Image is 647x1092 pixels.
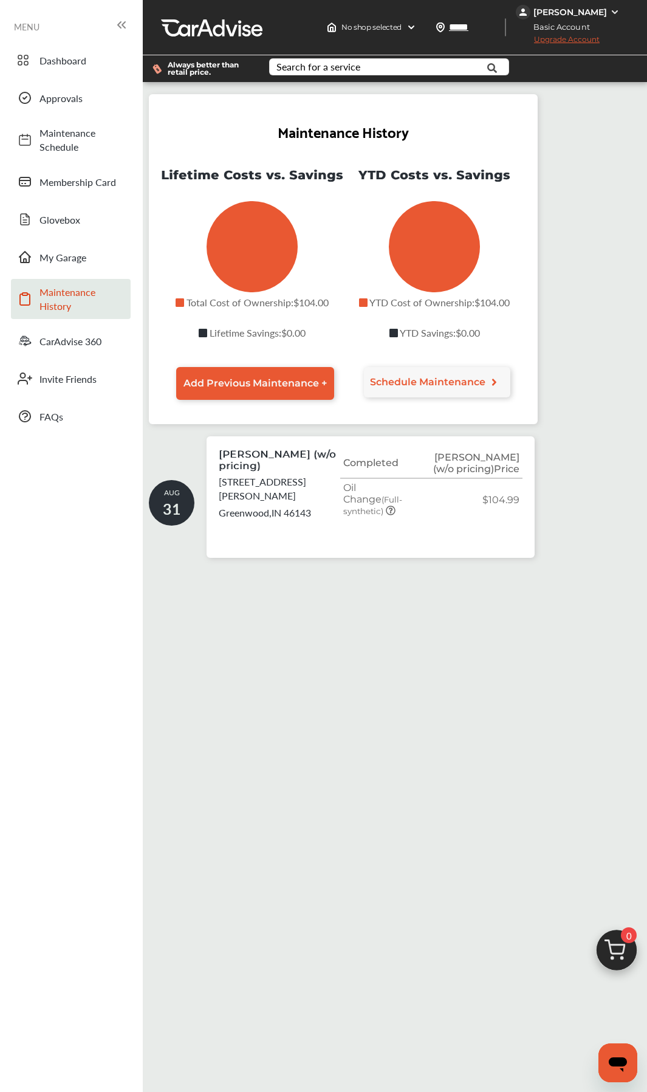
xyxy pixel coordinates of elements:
h2: Maintenance History [278,118,409,143]
img: header-home-logo.8d720a4f.svg [327,22,337,32]
span: Schedule Maintenance [370,376,485,388]
p: Lifetime Savings : $0.00 [161,326,343,350]
p: Lifetime Costs vs. Savings [161,168,343,198]
span: My Garage [39,250,125,264]
a: Dashboard [11,44,131,76]
span: Basic Account [517,21,599,33]
th: [PERSON_NAME] (w/o pricing) Price [417,448,522,478]
a: Membership Card [11,166,131,197]
img: header-divider.bc55588e.svg [505,18,506,36]
p: [STREET_ADDRESS][PERSON_NAME] [219,475,340,503]
div: Search for a service [276,62,360,72]
img: location_vector.a44bc228.svg [436,22,445,32]
p: YTD Savings : $0.00 [343,326,525,350]
p: YTD Costs vs. Savings [343,168,525,198]
img: header-down-arrow.9dd2ce7d.svg [406,22,416,32]
a: Invite Friends [11,363,131,394]
span: Always better than retail price. [168,61,250,76]
span: FAQs [39,410,125,424]
span: Add Previous Maintenance + [183,377,327,389]
span: Membership Card [39,175,125,189]
p: YTD Cost of Ownership : $104.00 [343,295,525,320]
span: Maintenance History [39,285,125,313]
span: $104.99 [482,494,519,506]
span: Oil Change [343,482,402,517]
p: Greenwood , IN 46143 [219,506,311,520]
p: Total Cost of Ownership : $104.00 [161,295,343,320]
img: dollor_label_vector.a70140d1.svg [152,64,162,74]
a: Approvals [11,82,131,114]
span: 0 [621,927,637,943]
span: CarAdvise 360 [39,334,125,348]
div: [PERSON_NAME] [533,7,607,18]
p: AUG [149,487,194,519]
a: Glovebox [11,204,131,235]
iframe: Button to launch messaging window [598,1043,637,1082]
img: cart_icon.3d0951e8.svg [587,924,646,983]
span: Dashboard [39,53,125,67]
img: WGsFRI8htEPBVLJbROoPRyZpYNWhNONpIPPETTm6eUC0GeLEiAAAAAElFTkSuQmCC [610,7,620,17]
span: No shop selected [341,22,402,32]
span: MENU [14,22,39,32]
span: Upgrade Account [516,35,600,50]
a: FAQs [11,400,131,432]
a: Add Previous Maintenance + [176,367,334,400]
a: Schedule Maintenance [364,367,511,397]
span: Approvals [39,91,125,105]
span: Glovebox [39,213,125,227]
th: Completed [340,448,417,478]
a: CarAdvise 360 [11,325,131,357]
a: Maintenance History [11,279,131,319]
span: Invite Friends [39,372,125,386]
span: 31 [163,498,181,519]
span: Maintenance Schedule [39,126,125,154]
small: (Full-synthetic) [343,495,402,516]
a: Maintenance Schedule [11,120,131,160]
img: jVpblrzwTbfkPYzPPzSLxeg0AAAAASUVORK5CYII= [516,5,530,19]
p: [PERSON_NAME] (w/o pricing) [219,448,337,472]
a: My Garage [11,241,131,273]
